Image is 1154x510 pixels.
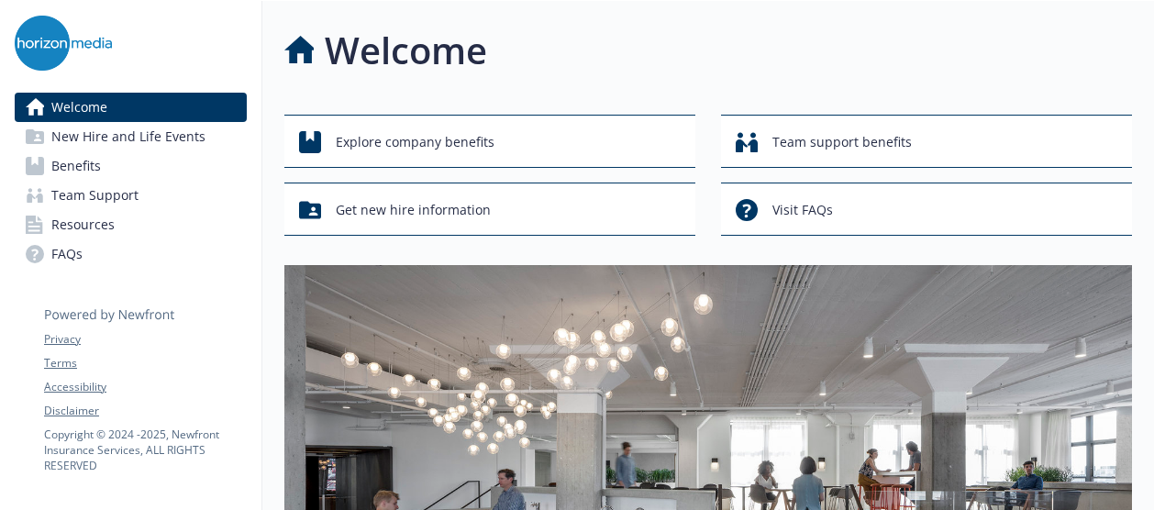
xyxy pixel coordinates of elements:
p: Copyright © 2024 - 2025 , Newfront Insurance Services, ALL RIGHTS RESERVED [44,427,246,473]
span: Benefits [51,151,101,181]
a: Resources [15,210,247,239]
span: New Hire and Life Events [51,122,205,151]
span: Get new hire information [336,193,491,227]
a: Welcome [15,93,247,122]
a: Terms [44,355,246,371]
span: FAQs [51,239,83,269]
a: New Hire and Life Events [15,122,247,151]
a: Privacy [44,331,246,348]
button: Get new hire information [284,183,695,236]
span: Explore company benefits [336,125,494,160]
a: Disclaimer [44,403,246,419]
a: FAQs [15,239,247,269]
a: Accessibility [44,379,246,395]
button: Visit FAQs [721,183,1132,236]
h1: Welcome [325,23,487,78]
span: Team support benefits [772,125,912,160]
a: Team Support [15,181,247,210]
button: Team support benefits [721,115,1132,168]
button: Explore company benefits [284,115,695,168]
a: Benefits [15,151,247,181]
span: Visit FAQs [772,193,833,227]
span: Resources [51,210,115,239]
span: Team Support [51,181,139,210]
span: Welcome [51,93,107,122]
